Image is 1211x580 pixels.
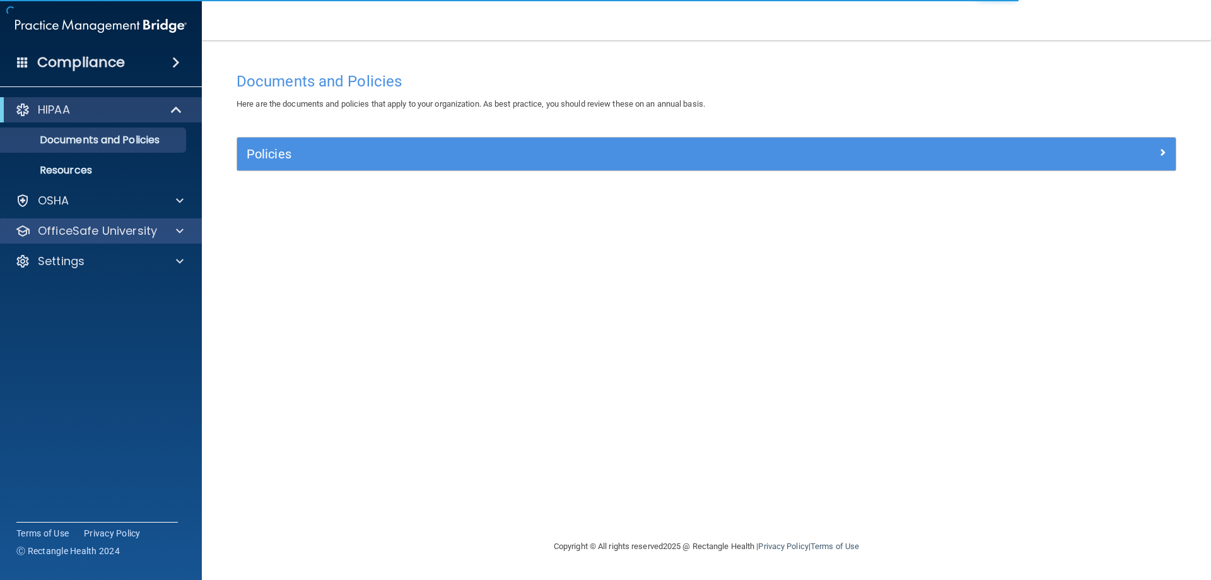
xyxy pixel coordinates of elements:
a: Settings [15,254,184,269]
a: Terms of Use [810,542,859,551]
h4: Compliance [37,54,125,71]
p: OSHA [38,193,69,208]
div: Copyright © All rights reserved 2025 @ Rectangle Health | | [476,526,937,567]
h4: Documents and Policies [237,73,1176,90]
p: Documents and Policies [8,134,180,146]
p: HIPAA [38,102,70,117]
p: Resources [8,164,180,177]
a: Privacy Policy [758,542,808,551]
img: PMB logo [15,13,187,38]
a: Policies [247,144,1166,164]
a: Privacy Policy [84,527,141,540]
a: HIPAA [15,102,183,117]
p: Settings [38,254,85,269]
h5: Policies [247,147,932,161]
p: OfficeSafe University [38,223,157,239]
a: OSHA [15,193,184,208]
a: OfficeSafe University [15,223,184,239]
span: Here are the documents and policies that apply to your organization. As best practice, you should... [237,99,705,109]
a: Terms of Use [16,527,69,540]
span: Ⓒ Rectangle Health 2024 [16,545,120,557]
